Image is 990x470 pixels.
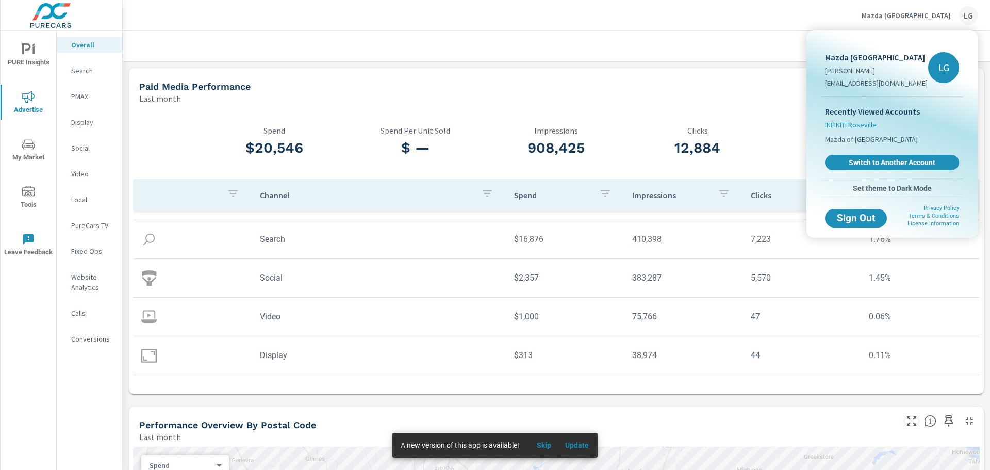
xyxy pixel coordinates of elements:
a: License Information [907,220,959,227]
button: Set theme to Dark Mode [821,179,963,198]
p: Recently Viewed Accounts [825,105,959,118]
button: Sign Out [825,209,887,228]
a: Privacy Policy [923,205,959,212]
span: INFINITI Roseville [825,120,877,130]
p: [EMAIL_ADDRESS][DOMAIN_NAME] [825,78,928,88]
p: Mazda [GEOGRAPHIC_DATA] [825,51,928,63]
span: Sign Out [833,214,879,223]
span: Set theme to Dark Mode [825,184,959,193]
a: Switch to Another Account [825,155,959,170]
div: LG [928,52,959,83]
span: Switch to Another Account [831,158,953,167]
span: Mazda of [GEOGRAPHIC_DATA] [825,134,918,144]
a: Terms & Conditions [909,213,959,219]
p: [PERSON_NAME] [825,66,928,76]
